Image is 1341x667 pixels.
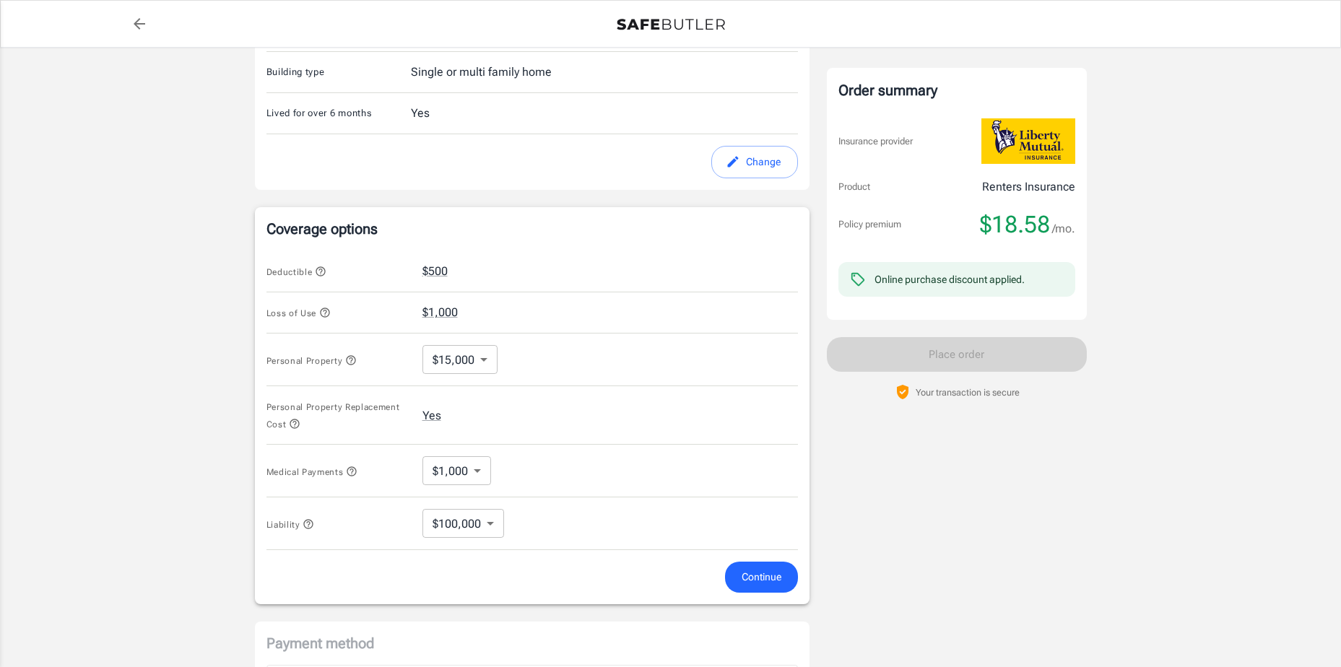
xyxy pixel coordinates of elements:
p: Insurance provider [838,134,913,149]
span: Personal Property Replacement Cost [266,402,400,430]
a: back to quotes [125,9,154,38]
div: $1,000 [422,456,491,485]
button: Personal Property Replacement Cost [266,398,411,432]
p: Coverage options [266,219,798,239]
span: Medical Payments [266,467,358,477]
button: Continue [725,562,798,593]
p: Your transaction is secure [916,385,1020,399]
span: Continue [742,568,781,586]
p: Lived for over 6 months [266,106,411,121]
img: Back to quotes [617,19,725,30]
button: $1,000 [422,304,458,321]
span: Liability [266,520,315,530]
div: $15,000 [422,345,498,374]
div: Online purchase discount applied. [875,272,1025,287]
button: edit [711,146,798,178]
div: $100,000 [422,509,504,538]
div: Order summary [838,79,1075,101]
button: Loss of Use [266,304,331,321]
span: Loss of Use [266,308,331,318]
button: Yes [422,407,441,424]
button: Liability [266,515,315,533]
button: Deductible [266,263,327,280]
img: Liberty Mutual [981,118,1075,164]
div: Yes [411,105,430,122]
span: Deductible [266,267,327,277]
p: Building type [266,65,411,79]
span: $18.58 [980,210,1050,239]
p: Policy premium [838,217,901,232]
button: Personal Property [266,352,357,369]
div: Single or multi family home [411,64,552,81]
p: Renters Insurance [982,178,1075,196]
button: $500 [422,263,448,280]
span: /mo. [1052,219,1075,239]
button: Medical Payments [266,463,358,480]
p: Product [838,180,870,194]
span: Personal Property [266,356,357,366]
